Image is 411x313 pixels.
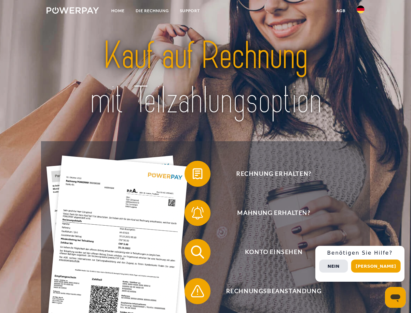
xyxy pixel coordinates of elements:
a: DIE RECHNUNG [130,5,174,17]
iframe: Schaltfläche zum Öffnen des Messaging-Fensters [385,287,406,308]
span: Rechnung erhalten? [194,161,353,187]
a: agb [331,5,351,17]
h3: Benötigen Sie Hilfe? [319,250,401,256]
span: Konto einsehen [194,239,353,265]
a: SUPPORT [174,5,205,17]
button: Konto einsehen [185,239,354,265]
img: qb_bill.svg [189,166,206,182]
img: qb_search.svg [189,244,206,260]
img: title-powerpay_de.svg [62,31,349,125]
div: Schnellhilfe [315,246,404,282]
img: de [357,6,364,13]
span: Mahnung erhalten? [194,200,353,226]
img: qb_bell.svg [189,205,206,221]
button: Nein [319,260,348,273]
img: logo-powerpay-white.svg [47,7,99,14]
button: [PERSON_NAME] [351,260,401,273]
button: Mahnung erhalten? [185,200,354,226]
img: qb_warning.svg [189,283,206,299]
button: Rechnung erhalten? [185,161,354,187]
button: Rechnungsbeanstandung [185,278,354,304]
a: Home [106,5,130,17]
span: Rechnungsbeanstandung [194,278,353,304]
